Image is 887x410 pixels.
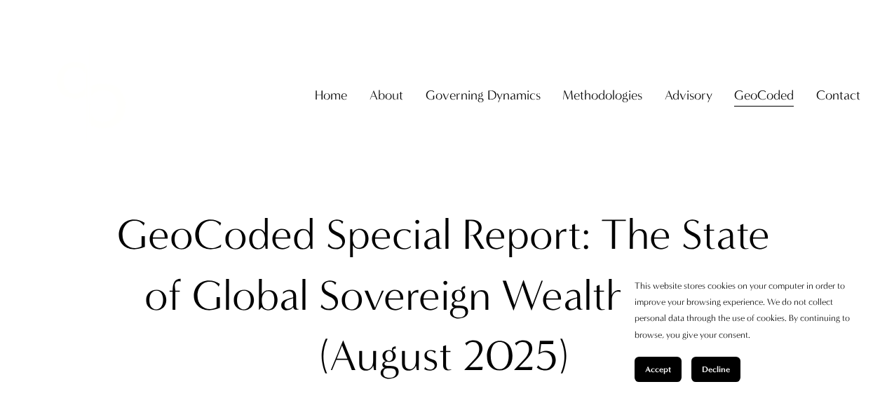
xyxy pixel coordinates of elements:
[635,278,859,343] p: This website stores cookies on your computer in order to improve your browsing experience. We do ...
[665,83,712,107] span: Advisory
[319,326,452,386] div: (August
[192,266,309,326] div: Global
[562,82,642,109] a: folder dropdown
[691,357,740,382] button: Decline
[501,266,628,326] div: Wealth
[426,82,541,109] a: folder dropdown
[816,82,860,109] a: folder dropdown
[635,357,682,382] button: Accept
[319,266,491,326] div: Sovereign
[117,205,316,265] div: GeoCoded
[702,364,730,374] span: Decline
[370,83,403,107] span: About
[462,205,590,265] div: Report:
[463,326,569,386] div: 2025)
[370,82,403,109] a: folder dropdown
[645,364,671,374] span: Accept
[601,205,671,265] div: The
[734,83,794,107] span: GeoCoded
[562,83,642,107] span: Methodologies
[734,82,794,109] a: folder dropdown
[621,264,873,396] section: Cookie banner
[426,83,541,107] span: Governing Dynamics
[816,83,860,107] span: Contact
[665,82,712,109] a: folder dropdown
[682,205,770,265] div: State
[27,31,156,160] img: Christopher Sanchez &amp; Co.
[144,266,182,326] div: of
[326,205,452,265] div: Special
[315,82,347,109] a: Home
